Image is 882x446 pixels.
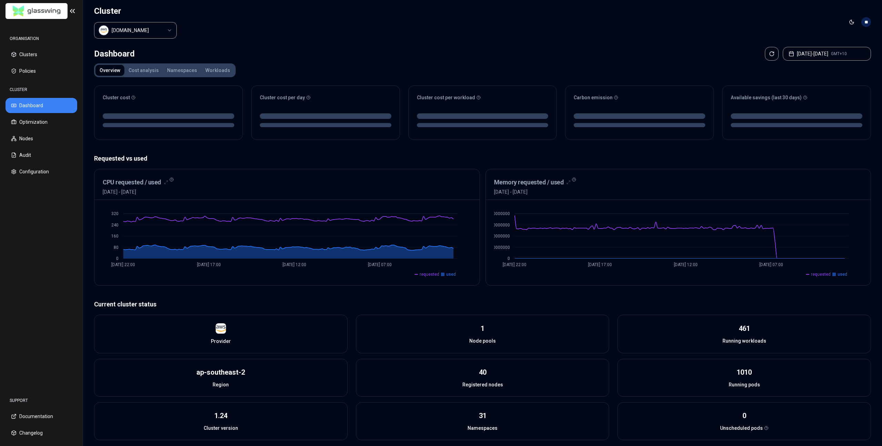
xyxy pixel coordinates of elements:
[739,324,750,333] div: 461
[197,262,221,267] tspan: [DATE] 17:00
[831,51,847,57] span: GMT+10
[6,409,77,424] button: Documentation
[838,272,847,277] span: used
[111,234,119,239] tspan: 160
[94,300,871,309] p: Current cluster status
[6,83,77,97] div: CLUSTER
[283,262,306,267] tspan: [DATE] 12:00
[494,178,564,187] h3: Memory requested / used
[211,338,231,345] span: Provider
[94,47,135,61] div: Dashboard
[6,114,77,130] button: Optimization
[94,154,871,163] p: Requested vs used
[6,164,77,179] button: Configuration
[6,148,77,163] button: Audit
[103,178,161,187] h3: CPU requested / used
[729,381,760,388] span: Running pods
[94,6,177,17] h1: Cluster
[720,425,763,432] span: Unscheduled pods
[213,381,229,388] span: Region
[6,32,77,45] div: ORGANISATION
[6,425,77,440] button: Changelog
[111,262,135,267] tspan: [DATE] 22:00
[574,94,705,101] div: Carbon emission
[6,47,77,62] button: Clusters
[214,411,227,420] div: 1.24
[100,27,107,34] img: aws
[462,381,503,388] span: Registered nodes
[468,425,498,432] span: Namespaces
[95,65,124,76] button: Overview
[731,94,862,101] div: Available savings (last 30 days)
[420,272,439,277] span: requested
[485,223,510,227] tspan: 2100000000
[116,256,119,261] tspan: 0
[163,65,201,76] button: Namespaces
[124,65,163,76] button: Cost analysis
[111,223,119,227] tspan: 240
[196,367,245,377] div: ap-southeast-2
[417,94,548,101] div: Cluster cost per workload
[674,262,697,267] tspan: [DATE] 12:00
[811,272,831,277] span: requested
[6,394,77,407] div: SUPPORT
[6,63,77,79] button: Policies
[112,27,149,34] div: luke.kubernetes.hipagesgroup.com.au
[6,131,77,146] button: Nodes
[469,337,496,344] span: Node pools
[759,262,783,267] tspan: [DATE] 07:00
[201,65,234,76] button: Workloads
[204,425,238,432] span: Cluster version
[10,3,63,19] img: GlassWing
[94,22,177,39] button: Select a value
[479,367,486,377] div: 40
[737,367,752,377] div: 1010
[368,262,392,267] tspan: [DATE] 07:00
[481,324,484,333] div: 1
[216,323,226,334] img: aws
[479,411,486,420] div: 31
[722,337,766,344] span: Running workloads
[742,411,746,420] div: 0
[588,262,612,267] tspan: [DATE] 17:00
[503,262,526,267] tspan: [DATE] 22:00
[111,211,119,216] tspan: 320
[488,245,510,250] tspan: 700000000
[6,98,77,113] button: Dashboard
[783,47,871,61] button: [DATE]-[DATE]GMT+10
[494,189,571,195] span: [DATE] - [DATE]
[114,245,119,250] tspan: 80
[507,256,510,261] tspan: 0
[103,94,234,101] div: Cluster cost
[485,211,510,216] tspan: 2800000000
[485,234,510,239] tspan: 1400000000
[103,189,168,195] span: [DATE] - [DATE]
[446,272,456,277] span: used
[260,94,391,101] div: Cluster cost per day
